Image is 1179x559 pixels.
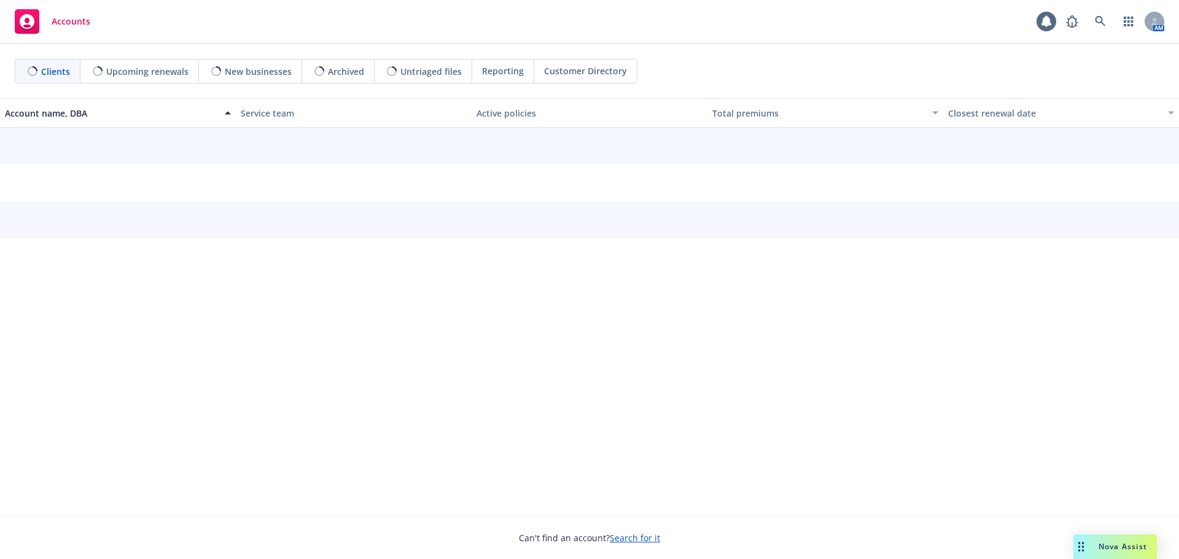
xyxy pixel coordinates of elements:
span: Untriaged files [400,65,462,78]
div: Closest renewal date [948,107,1161,120]
a: Report a Bug [1060,9,1084,34]
button: Service team [236,98,472,128]
span: Accounts [52,17,90,26]
span: New businesses [225,65,292,78]
button: Active policies [472,98,707,128]
span: Upcoming renewals [106,65,189,78]
div: Account name, DBA [5,107,217,120]
a: Search for it [610,532,660,544]
button: Nova Assist [1073,534,1157,559]
span: Archived [328,65,364,78]
a: Switch app [1116,9,1141,34]
span: Nova Assist [1099,541,1147,552]
a: Search [1088,9,1113,34]
button: Total premiums [707,98,943,128]
div: Total premiums [712,107,925,120]
button: Closest renewal date [943,98,1179,128]
span: Reporting [482,64,524,77]
a: Accounts [10,4,95,39]
div: Active policies [477,107,702,120]
span: Can't find an account? [519,531,660,544]
span: Customer Directory [544,64,627,77]
div: Drag to move [1073,534,1089,559]
div: Service team [241,107,467,120]
span: Clients [41,65,70,78]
